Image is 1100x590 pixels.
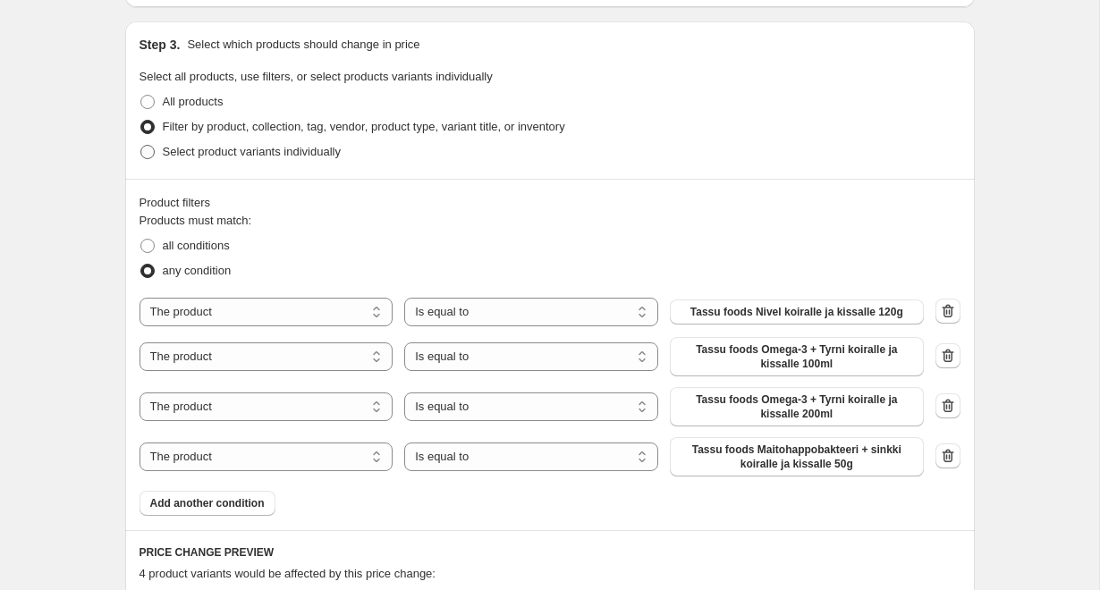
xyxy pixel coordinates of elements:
[681,392,913,421] span: Tassu foods Omega-3 + Tyrni koiralle ja kissalle 200ml
[163,264,232,277] span: any condition
[163,239,230,252] span: all conditions
[140,214,252,227] span: Products must match:
[670,437,924,476] button: Tassu foods Maitohappobakteeri + sinkki koiralle ja kissalle 50g
[163,145,341,158] span: Select product variants individually
[670,299,924,324] button: Tassu foods Nivel koiralle ja kissalle 120g
[140,491,275,516] button: Add another condition
[150,496,265,510] span: Add another condition
[140,70,493,83] span: Select all products, use filters, or select products variants individually
[140,567,436,580] span: 4 product variants would be affected by this price change:
[681,442,913,471] span: Tassu foods Maitohappobakteeri + sinkki koiralle ja kissalle 50g
[163,120,565,133] span: Filter by product, collection, tag, vendor, product type, variant title, or inventory
[140,194,960,212] div: Product filters
[140,36,181,54] h2: Step 3.
[670,387,924,426] button: Tassu foods Omega-3 + Tyrni koiralle ja kissalle 200ml
[187,36,419,54] p: Select which products should change in price
[140,545,960,560] h6: PRICE CHANGE PREVIEW
[670,337,924,376] button: Tassu foods Omega-3 + Tyrni koiralle ja kissalle 100ml
[681,342,913,371] span: Tassu foods Omega-3 + Tyrni koiralle ja kissalle 100ml
[690,305,903,319] span: Tassu foods Nivel koiralle ja kissalle 120g
[163,95,224,108] span: All products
